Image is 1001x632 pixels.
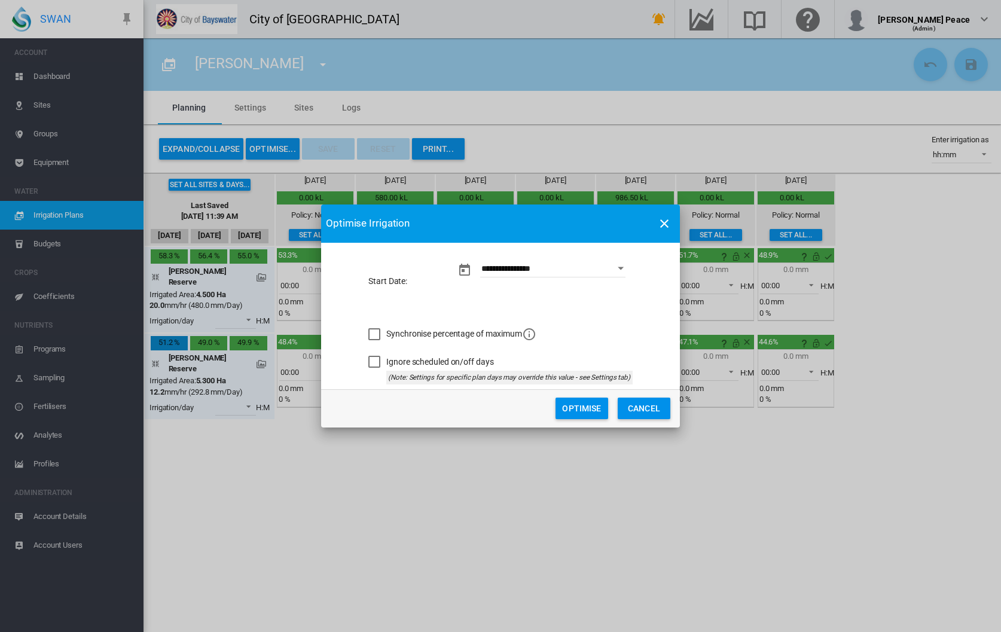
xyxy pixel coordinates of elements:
[652,212,676,236] button: icon-close
[368,276,447,288] label: Start Date:
[386,329,536,338] span: Synchronise percentage of maximum
[326,216,410,231] span: Optimise Irrigation
[386,371,633,384] div: (Note: Settings for specific plan days may override this value - see Settings tab)
[453,258,477,282] button: md-calendar
[522,327,536,341] md-icon: icon-information-outline
[618,398,670,419] button: Cancel
[610,258,631,279] button: Open calendar
[386,356,493,368] div: Ignore scheduled on/off days
[556,398,608,419] button: Optimise
[657,216,672,231] md-icon: icon-close
[368,356,493,368] md-checkbox: Ignore scheduled on/off days
[368,327,536,341] md-checkbox: Synchronise percentage of maximum
[321,204,680,428] md-dialog: Start Date: ...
